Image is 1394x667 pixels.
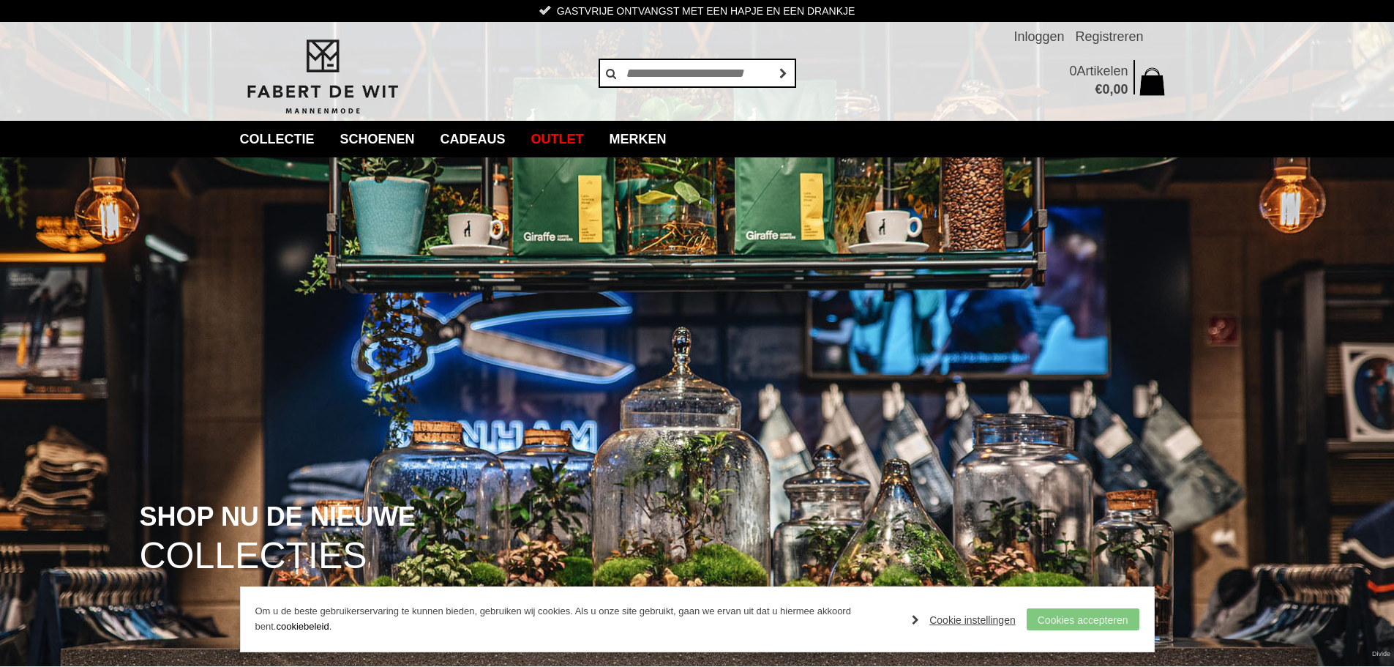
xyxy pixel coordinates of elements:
[599,121,678,157] a: Merken
[1372,645,1390,663] a: Divide
[1075,22,1143,51] a: Registreren
[520,121,595,157] a: Outlet
[1076,64,1128,78] span: Artikelen
[1069,64,1076,78] span: 0
[1013,22,1064,51] a: Inloggen
[430,121,517,157] a: Cadeaus
[240,37,405,116] img: Fabert de Wit
[229,121,326,157] a: collectie
[1095,82,1102,97] span: €
[329,121,426,157] a: Schoenen
[1027,608,1139,630] a: Cookies accepteren
[1102,82,1109,97] span: 0
[140,537,367,575] span: COLLECTIES
[912,609,1016,631] a: Cookie instellingen
[255,604,898,635] p: Om u de beste gebruikerservaring te kunnen bieden, gebruiken wij cookies. Als u onze site gebruik...
[276,621,329,632] a: cookiebeleid
[1113,82,1128,97] span: 00
[1109,82,1113,97] span: ,
[140,503,416,531] span: SHOP NU DE NIEUWE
